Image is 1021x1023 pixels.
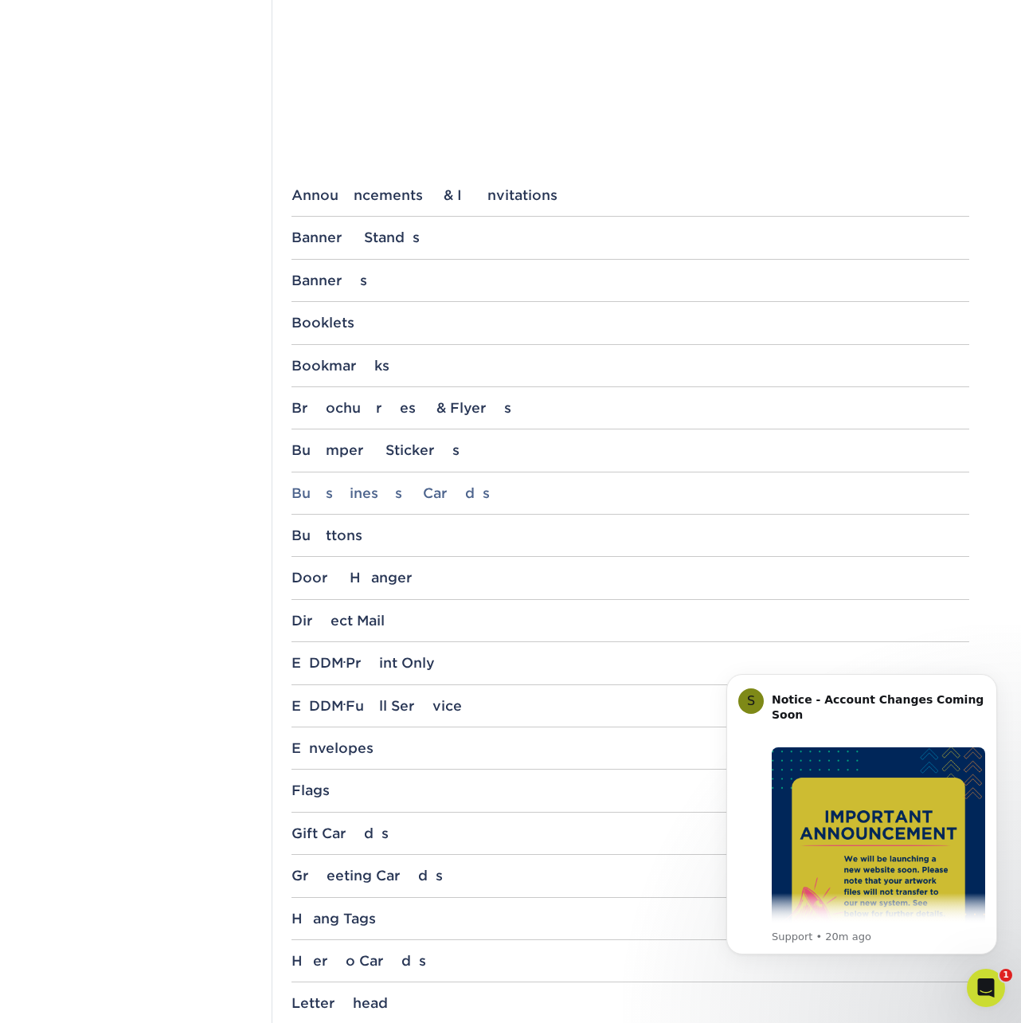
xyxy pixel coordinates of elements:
iframe: Intercom notifications message [702,650,1021,980]
div: EDDM Print Only [291,655,969,671]
div: Banners [291,272,969,288]
div: Envelopes [291,740,969,756]
div: Greeting Cards [291,868,969,884]
div: Buttons [291,527,969,543]
div: Direct Mail [291,613,969,629]
div: Banner Stands [291,229,969,245]
div: Brochures & Flyers [291,400,969,416]
div: Door Hanger [291,570,969,586]
div: EDDM Full Service [291,698,969,714]
div: Flags [291,782,969,798]
div: Hang Tags [291,911,969,927]
div: Booklets [291,315,969,331]
span: 1 [999,969,1012,982]
div: Announcements & Invitations [291,187,969,203]
div: Hero Cards [291,953,969,969]
div: Gift Cards [291,825,969,841]
small: ® [343,702,346,709]
small: ® [343,660,346,667]
iframe: Google Customer Reviews [4,974,135,1017]
div: Bumper Stickers [291,442,969,458]
div: Bookmarks [291,358,969,374]
iframe: Intercom live chat [967,969,1005,1007]
div: Letterhead [291,995,969,1011]
div: Business Cards [291,485,969,501]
